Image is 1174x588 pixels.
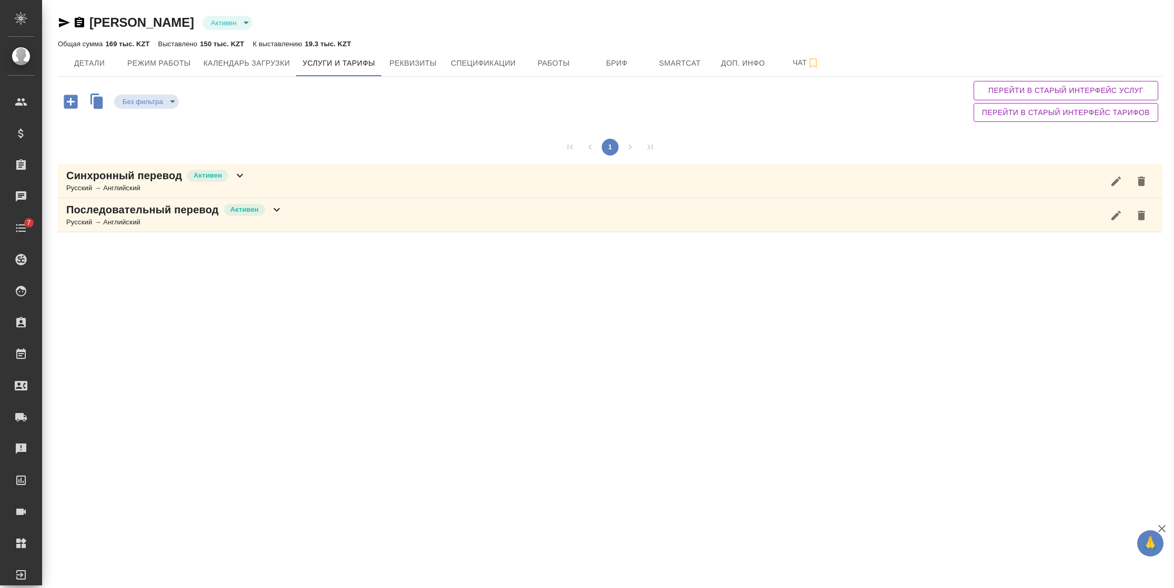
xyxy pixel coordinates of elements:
span: Спецификации [451,57,515,70]
div: Активен [203,16,252,30]
button: Скопировать услуги другого исполнителя [85,91,114,115]
div: Русский → Английский [66,217,283,228]
span: Услуги и тарифы [302,57,375,70]
p: 169 тыс. KZT [105,40,149,48]
button: Перейти в старый интерфейс услуг [974,81,1158,100]
button: Скопировать ссылку [73,16,86,29]
span: Реквизиты [388,57,438,70]
span: Бриф [592,57,642,70]
button: Перейти в старый интерфейс тарифов [974,103,1158,122]
p: 19.3 тыс. KZT [305,40,351,48]
span: Календарь загрузки [204,57,290,70]
button: Без фильтра [119,97,166,106]
span: Чат [781,56,832,69]
button: Скопировать ссылку для ЯМессенджера [58,16,70,29]
p: Последовательный перевод [66,202,219,217]
span: Smartcat [655,57,705,70]
button: Редактировать услугу [1104,203,1129,228]
button: Активен [208,18,240,27]
nav: pagination navigation [560,139,660,156]
button: Удалить услугу [1129,203,1154,228]
span: Режим работы [127,57,191,70]
span: 🙏 [1141,532,1159,554]
span: Работы [529,57,579,70]
p: Выставлено [158,40,200,48]
button: 🙏 [1137,530,1163,556]
span: Перейти в старый интерфейс услуг [982,84,1150,97]
span: Детали [64,57,115,70]
a: 7 [3,215,39,241]
span: 7 [21,218,37,228]
div: Синхронный переводАктивенРусский → Английский [58,164,1162,198]
div: Активен [114,95,179,109]
button: Добавить услугу [56,91,85,112]
p: Общая сумма [58,40,105,48]
div: Русский → Английский [66,183,246,193]
span: Перейти в старый интерфейс тарифов [982,106,1150,119]
a: [PERSON_NAME] [89,15,194,29]
span: Доп. инфо [718,57,768,70]
p: Активен [194,170,222,181]
svg: Подписаться [807,57,819,69]
p: Синхронный перевод [66,168,182,183]
p: 150 тыс. KZT [200,40,244,48]
button: Удалить услугу [1129,169,1154,194]
button: Редактировать услугу [1104,169,1129,194]
div: Последовательный переводАктивенРусский → Английский [58,198,1162,232]
p: Активен [230,204,259,215]
p: К выставлению [252,40,305,48]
